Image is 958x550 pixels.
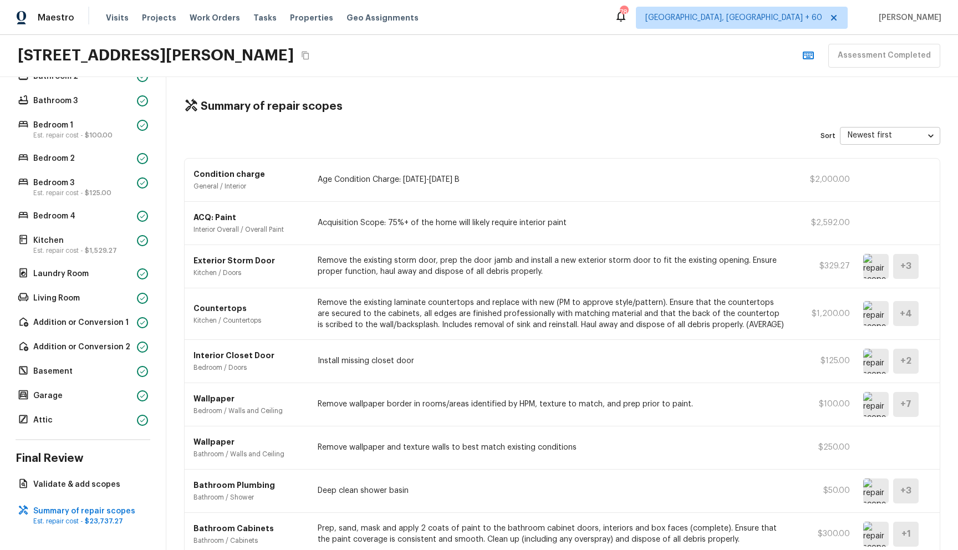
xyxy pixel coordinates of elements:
[106,12,129,23] span: Visits
[193,480,304,491] p: Bathroom Plumbing
[193,255,304,266] p: Exterior Storm Door
[33,517,144,526] p: Est. repair cost -
[33,342,133,353] p: Addition or Conversion 2
[863,349,889,374] img: repair scope asset
[800,261,850,272] p: $329.27
[901,528,911,540] h5: + 1
[318,442,787,453] p: Remove wallpaper and texture walls to best match existing conditions
[863,301,889,326] img: repair scope asset
[193,268,304,277] p: Kitchen / Doors
[800,355,850,366] p: $125.00
[33,235,133,246] p: Kitchen
[645,12,822,23] span: [GEOGRAPHIC_DATA], [GEOGRAPHIC_DATA] + 60
[33,268,133,279] p: Laundry Room
[318,297,787,330] p: Remove the existing laminate countertops and replace with new (PM to approve style/pattern). Ensu...
[298,48,313,63] button: Copy Address
[290,12,333,23] span: Properties
[33,246,133,255] p: Est. repair cost -
[318,217,787,228] p: Acquisition Scope: 75%+ of the home will likely require interior paint
[33,131,133,140] p: Est. repair cost -
[863,478,889,503] img: repair scope asset
[800,174,850,185] p: $2,000.00
[85,247,117,254] span: $1,529.27
[318,355,787,366] p: Install missing closet door
[193,493,304,502] p: Bathroom / Shower
[900,398,911,410] h5: + 7
[193,406,304,415] p: Bedroom / Walls and Ceiling
[85,518,123,524] span: $23,737.27
[840,121,940,150] div: Newest first
[193,303,304,314] p: Countertops
[318,523,787,545] p: Prep, sand, mask and apply 2 coats of paint to the bathroom cabinet doors, interiors and box face...
[900,485,911,497] h5: + 3
[900,355,911,367] h5: + 2
[863,522,889,547] img: repair scope asset
[33,293,133,304] p: Living Room
[193,450,304,459] p: Bathroom / Walls and Ceiling
[193,436,304,447] p: Wallpaper
[33,95,133,106] p: Bathroom 3
[33,366,133,377] p: Basement
[33,153,133,164] p: Bedroom 2
[193,316,304,325] p: Kitchen / Countertops
[863,392,889,417] img: repair scope asset
[85,132,113,139] span: $100.00
[318,399,787,410] p: Remove wallpaper border in rooms/areas identified by HPM, texture to match, and prep prior to paint.
[33,120,133,131] p: Bedroom 1
[33,479,144,490] p: Validate & add scopes
[193,393,304,404] p: Wallpaper
[900,260,911,272] h5: + 3
[201,99,343,114] h4: Summary of repair scopes
[900,308,912,320] h5: + 4
[193,169,304,180] p: Condition charge
[33,211,133,222] p: Bedroom 4
[874,12,941,23] span: [PERSON_NAME]
[38,12,74,23] span: Maestro
[800,528,850,539] p: $300.00
[346,12,419,23] span: Geo Assignments
[800,442,850,453] p: $250.00
[863,254,889,279] img: repair scope asset
[85,190,111,196] span: $125.00
[33,415,133,426] p: Attic
[16,451,150,466] h4: Final Review
[800,485,850,496] p: $50.00
[193,182,304,191] p: General / Interior
[33,177,133,189] p: Bedroom 3
[318,174,787,185] p: Age Condition Charge: [DATE]-[DATE] B
[193,212,304,223] p: ACQ: Paint
[253,14,277,22] span: Tasks
[800,217,850,228] p: $2,592.00
[18,45,294,65] h2: [STREET_ADDRESS][PERSON_NAME]
[193,536,304,545] p: Bathroom / Cabinets
[33,317,133,328] p: Addition or Conversion 1
[33,189,133,197] p: Est. repair cost -
[318,255,787,277] p: Remove the existing storm door, prep the door jamb and install a new exterior storm door to fit t...
[33,506,144,517] p: Summary of repair scopes
[193,350,304,361] p: Interior Closet Door
[620,7,628,18] div: 784
[318,485,787,496] p: Deep clean shower basin
[800,308,850,319] p: $1,200.00
[190,12,240,23] span: Work Orders
[142,12,176,23] span: Projects
[800,399,850,410] p: $100.00
[193,363,304,372] p: Bedroom / Doors
[193,523,304,534] p: Bathroom Cabinets
[821,131,835,140] p: Sort
[33,390,133,401] p: Garage
[193,225,304,234] p: Interior Overall / Overall Paint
